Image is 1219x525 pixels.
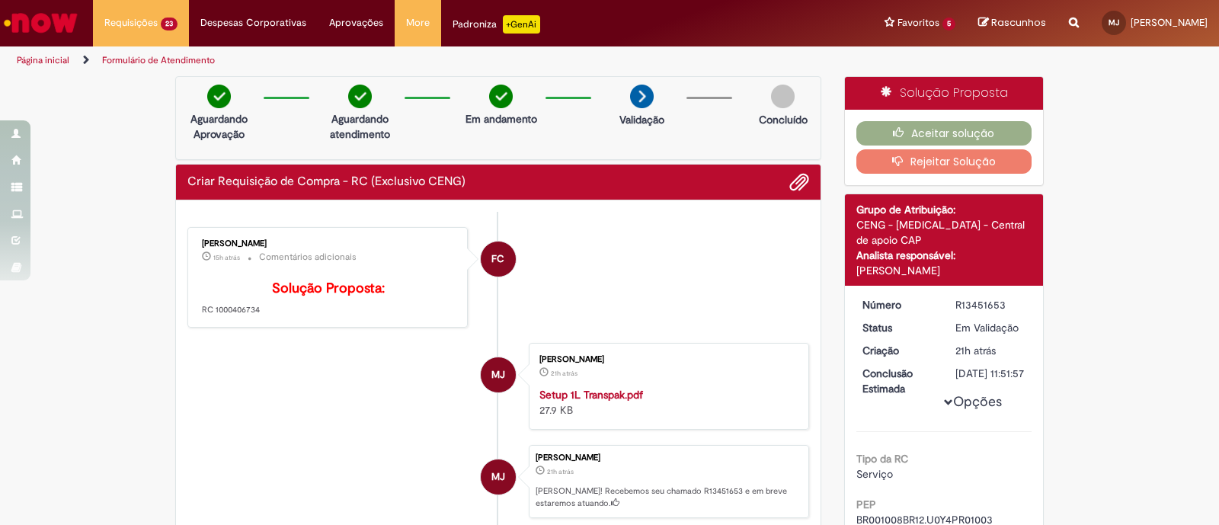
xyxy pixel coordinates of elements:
[161,18,178,30] span: 23
[491,357,505,393] span: MJ
[348,85,372,108] img: check-circle-green.png
[630,85,654,108] img: arrow-next.png
[955,320,1026,335] div: Em Validação
[851,343,945,358] dt: Criação
[978,16,1046,30] a: Rascunhos
[955,344,996,357] time: 27/08/2025 10:51:53
[856,149,1032,174] button: Rejeitar Solução
[481,357,516,392] div: Marcos Junior
[182,111,256,142] p: Aguardando Aprovação
[851,366,945,396] dt: Conclusão Estimada
[187,175,466,189] h2: Criar Requisição de Compra - RC (Exclusivo CENG) Histórico de tíquete
[102,54,215,66] a: Formulário de Atendimento
[619,112,664,127] p: Validação
[759,112,808,127] p: Concluído
[406,15,430,30] span: More
[466,111,537,126] p: Em andamento
[955,344,996,357] span: 21h atrás
[489,85,513,108] img: check-circle-green.png
[856,467,893,481] span: Serviço
[491,459,505,495] span: MJ
[856,202,1032,217] div: Grupo de Atribuição:
[207,85,231,108] img: check-circle-green.png
[856,452,908,466] b: Tipo da RC
[329,15,383,30] span: Aprovações
[213,253,240,262] span: 15h atrás
[11,46,801,75] ul: Trilhas de página
[856,121,1032,146] button: Aceitar solução
[851,297,945,312] dt: Número
[771,85,795,108] img: img-circle-grey.png
[1131,16,1208,29] span: [PERSON_NAME]
[539,388,643,402] a: Setup 1L Transpak.pdf
[955,343,1026,358] div: 27/08/2025 10:51:53
[213,253,240,262] time: 27/08/2025 16:48:14
[845,77,1044,110] div: Solução Proposta
[547,467,574,476] time: 27/08/2025 10:51:53
[942,18,955,30] span: 5
[453,15,540,34] div: Padroniza
[202,281,456,316] p: RC 1000406734
[481,242,516,277] div: Fernanda Campos
[856,263,1032,278] div: [PERSON_NAME]
[259,251,357,264] small: Comentários adicionais
[551,369,578,378] time: 27/08/2025 10:51:51
[187,445,809,518] li: Marcos Junior
[481,459,516,495] div: Marcos Junior
[856,248,1032,263] div: Analista responsável:
[856,498,876,511] b: PEP
[491,241,504,277] span: FC
[536,485,801,509] p: [PERSON_NAME]! Recebemos seu chamado R13451653 e em breve estaremos atuando.
[2,8,80,38] img: ServiceNow
[539,387,793,418] div: 27.9 KB
[539,355,793,364] div: [PERSON_NAME]
[789,172,809,192] button: Adicionar anexos
[851,320,945,335] dt: Status
[955,366,1026,381] div: [DATE] 11:51:57
[955,297,1026,312] div: R13451653
[323,111,397,142] p: Aguardando atendimento
[991,15,1046,30] span: Rascunhos
[503,15,540,34] p: +GenAi
[536,453,801,463] div: [PERSON_NAME]
[897,15,939,30] span: Favoritos
[202,239,456,248] div: [PERSON_NAME]
[547,467,574,476] span: 21h atrás
[200,15,306,30] span: Despesas Corporativas
[1109,18,1119,27] span: MJ
[856,217,1032,248] div: CENG - [MEDICAL_DATA] - Central de apoio CAP
[551,369,578,378] span: 21h atrás
[104,15,158,30] span: Requisições
[272,280,385,297] b: Solução Proposta:
[17,54,69,66] a: Página inicial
